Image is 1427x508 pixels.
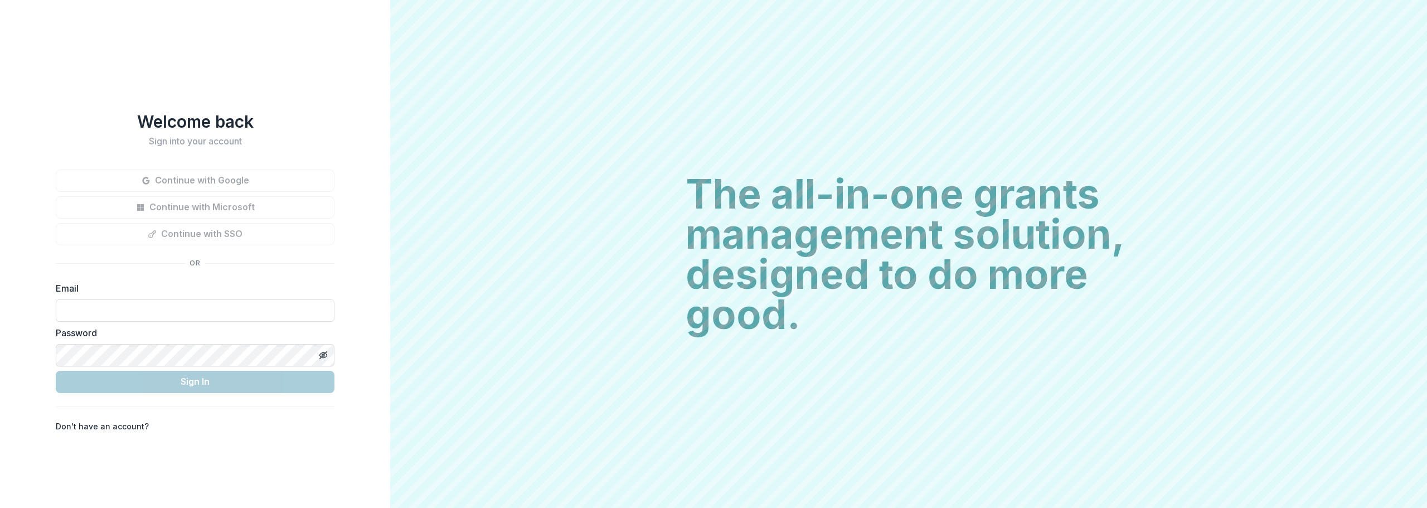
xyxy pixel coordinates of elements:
[56,371,334,393] button: Sign In
[56,326,328,340] label: Password
[56,112,334,132] h1: Welcome back
[314,346,332,364] button: Toggle password visibility
[56,223,334,245] button: Continue with SSO
[56,170,334,192] button: Continue with Google
[56,196,334,219] button: Continue with Microsoft
[56,282,328,295] label: Email
[56,420,149,432] p: Don't have an account?
[56,136,334,147] h2: Sign into your account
